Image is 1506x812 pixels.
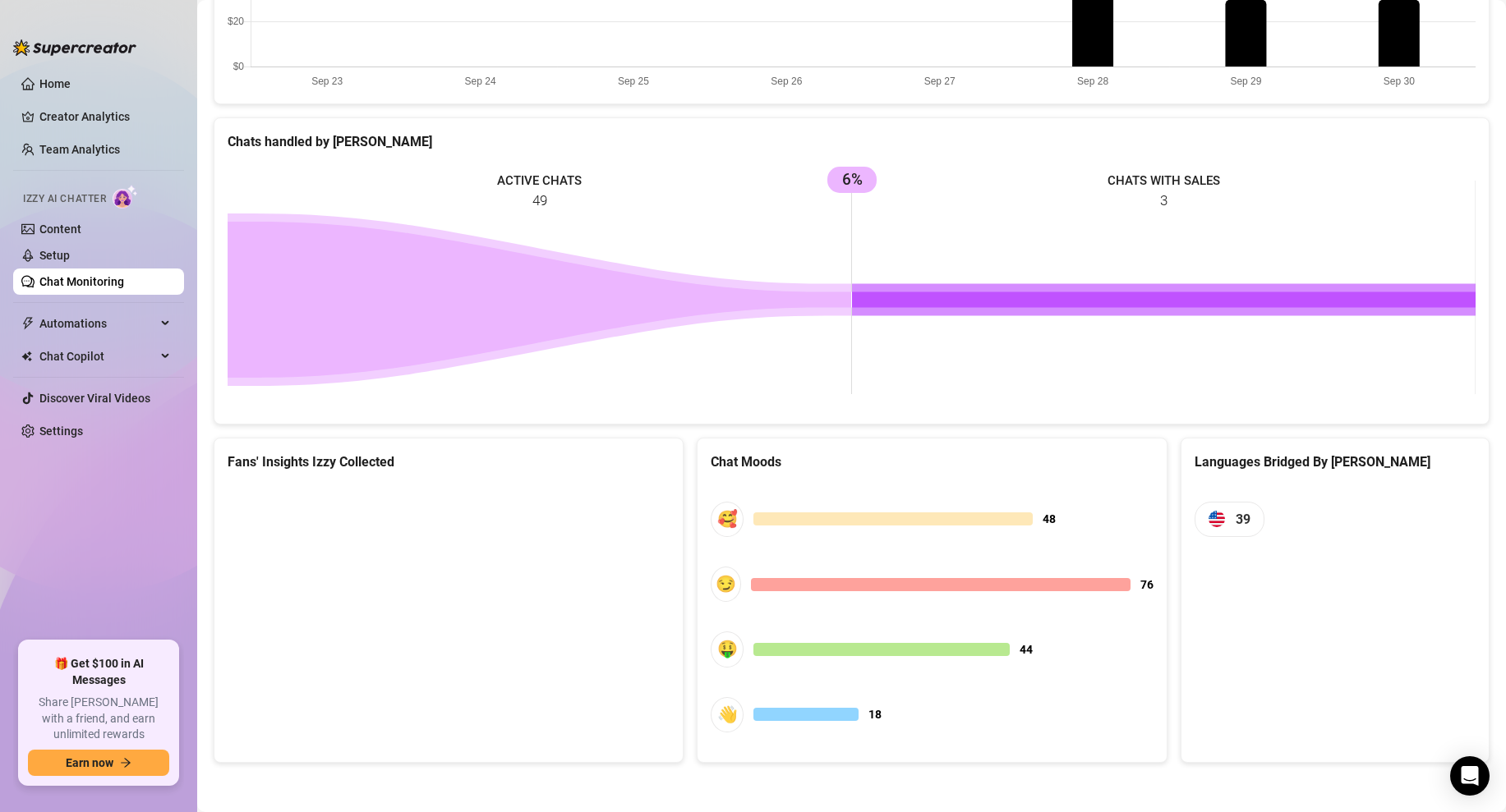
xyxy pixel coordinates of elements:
a: Content [39,222,81,236]
div: 😏 [711,567,741,602]
div: Fans' Insights Izzy Collected [228,452,670,472]
span: 44 [1020,640,1033,658]
a: Discover Viral Videos [39,392,150,405]
div: Open Intercom Messenger [1450,756,1490,796]
span: 76 [1140,576,1154,594]
a: Setup [39,249,70,262]
span: Share [PERSON_NAME] with a friend, and earn unlimited rewards [28,695,169,743]
a: Home [39,77,71,90]
div: Languages Bridged By [PERSON_NAME] [1195,452,1476,472]
div: Chat Moods [711,452,1153,472]
img: Chat Copilot [21,351,32,362]
span: thunderbolt [21,317,35,330]
button: Earn nowarrow-right [28,750,169,776]
img: us [1209,511,1225,527]
span: 18 [868,705,882,723]
div: 👋 [711,697,744,732]
a: Team Analytics [39,143,120,156]
a: Creator Analytics [39,103,171,130]
img: logo-BBDzfeDw.svg [13,39,136,56]
span: Izzy AI Chatter [23,191,106,207]
span: Chat Copilot [39,343,156,369]
div: Chats handled by [PERSON_NAME] [228,131,1476,152]
a: Settings [39,424,83,438]
span: arrow-right [120,757,131,768]
span: 48 [1043,510,1056,528]
span: Automations [39,310,156,337]
a: Chat Monitoring [39,275,124,288]
span: 🎁 Get $100 in AI Messages [28,656,169,688]
div: 🥰 [711,502,744,537]
div: 🤑 [711,631,744,667]
span: Earn now [66,756,113,769]
span: 39 [1236,509,1250,530]
img: AI Chatter [113,185,138,209]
